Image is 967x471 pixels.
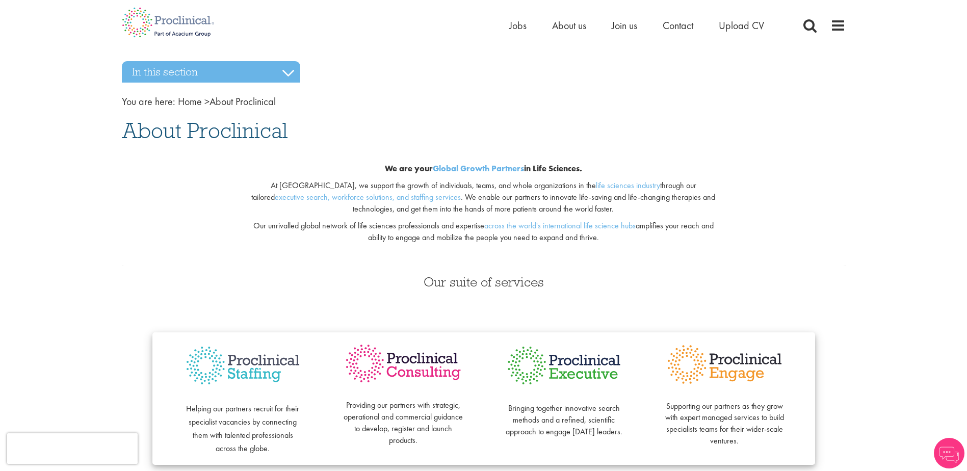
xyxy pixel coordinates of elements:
p: At [GEOGRAPHIC_DATA], we support the growth of individuals, teams, and whole organizations in the... [245,180,722,215]
a: Jobs [509,19,527,32]
a: Contact [663,19,693,32]
a: Global Growth Partners [433,163,524,174]
a: About us [552,19,586,32]
b: We are your in Life Sciences. [385,163,582,174]
p: Our unrivalled global network of life sciences professionals and expertise amplifies your reach a... [245,220,722,244]
h3: Our suite of services [122,275,846,289]
img: Chatbot [934,438,964,468]
h3: In this section [122,61,300,83]
p: Supporting our partners as they grow with expert managed services to build specialists teams for ... [665,389,785,447]
img: Proclinical Executive [504,343,624,388]
img: Proclinical Consulting [344,343,463,385]
a: across the world's international life science hubs [484,220,636,231]
a: breadcrumb link to Home [178,95,202,108]
iframe: reCAPTCHA [7,433,138,464]
img: Proclinical Staffing [183,343,303,389]
a: Upload CV [719,19,764,32]
span: About Proclinical [122,117,288,144]
a: Join us [612,19,637,32]
p: Providing our partners with strategic, operational and commercial guidance to develop, register a... [344,388,463,447]
span: > [204,95,210,108]
span: You are here: [122,95,175,108]
span: About Proclinical [178,95,276,108]
p: Bringing together innovative search methods and a refined, scientific approach to engage [DATE] l... [504,391,624,437]
span: Helping our partners recruit for their specialist vacancies by connecting them with talented prof... [186,403,299,454]
img: Proclinical Engage [665,343,785,386]
a: executive search, workforce solutions, and staffing services [275,192,461,202]
a: life sciences industry [596,180,660,191]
